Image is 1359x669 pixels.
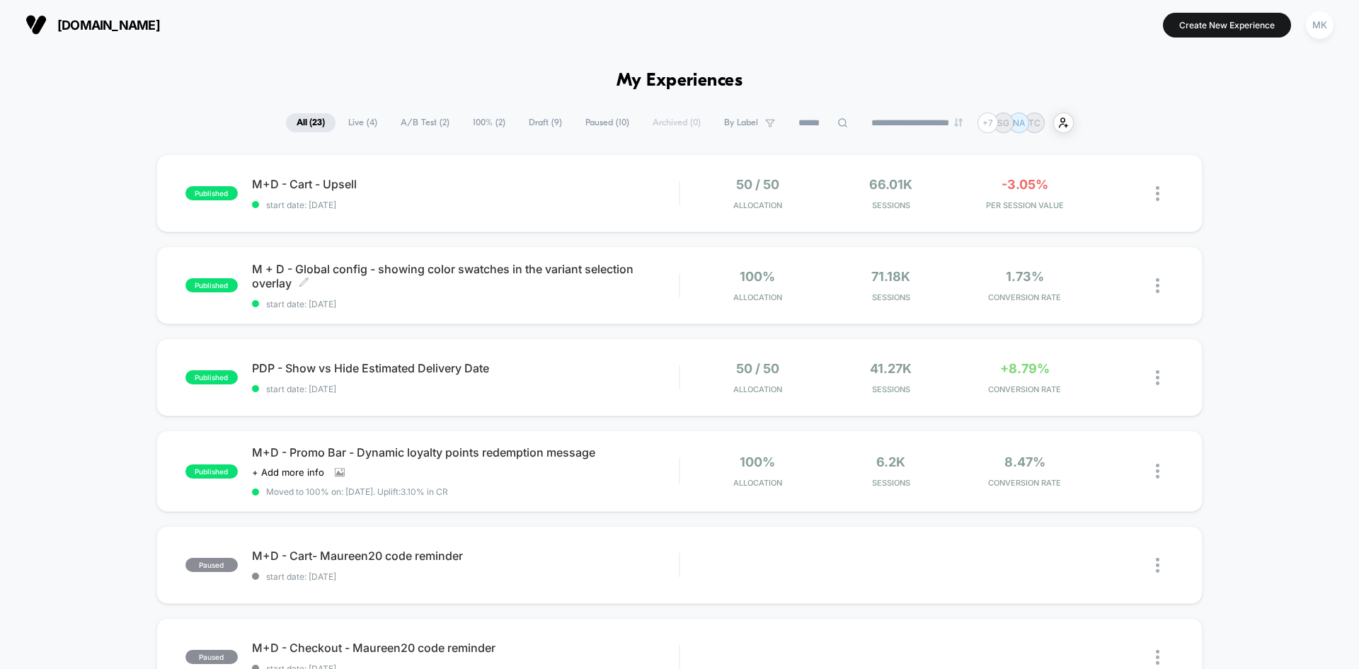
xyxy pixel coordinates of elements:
[870,361,912,376] span: 41.27k
[252,467,324,478] span: + Add more info
[740,454,775,469] span: 100%
[266,486,448,497] span: Moved to 100% on: [DATE] . Uplift: 3.10% in CR
[617,71,743,91] h1: My Experiences
[1302,11,1338,40] button: MK
[961,384,1088,394] span: CONVERSION RATE
[733,384,782,394] span: Allocation
[1156,558,1159,573] img: close
[185,464,238,479] span: published
[1006,269,1044,284] span: 1.73%
[252,177,679,191] span: M+D - Cart - Upsell
[828,478,955,488] span: Sessions
[733,292,782,302] span: Allocation
[252,641,679,655] span: M+D - Checkout - Maureen20 code reminder
[252,299,679,309] span: start date: [DATE]
[252,571,679,582] span: start date: [DATE]
[961,292,1088,302] span: CONVERSION RATE
[57,18,160,33] span: [DOMAIN_NAME]
[518,113,573,132] span: Draft ( 9 )
[828,292,955,302] span: Sessions
[733,200,782,210] span: Allocation
[1002,177,1048,192] span: -3.05%
[390,113,460,132] span: A/B Test ( 2 )
[736,177,779,192] span: 50 / 50
[286,113,336,132] span: All ( 23 )
[828,200,955,210] span: Sessions
[1306,11,1334,39] div: MK
[252,445,679,459] span: M+D - Promo Bar - Dynamic loyalty points redemption message
[1028,118,1040,128] p: TC
[733,478,782,488] span: Allocation
[252,549,679,563] span: M+D - Cart- Maureen20 code reminder
[997,118,1009,128] p: SG
[828,384,955,394] span: Sessions
[1004,454,1045,469] span: 8.47%
[1156,370,1159,385] img: close
[185,370,238,384] span: published
[252,361,679,375] span: PDP - Show vs Hide Estimated Delivery Date
[871,269,910,284] span: 71.18k
[876,454,905,469] span: 6.2k
[575,113,640,132] span: Paused ( 10 )
[961,200,1088,210] span: PER SESSION VALUE
[252,262,679,290] span: M + D - Global config - showing color swatches in the variant selection overlay
[1000,361,1050,376] span: +8.79%
[185,650,238,664] span: paused
[977,113,998,133] div: + 7
[961,478,1088,488] span: CONVERSION RATE
[338,113,388,132] span: Live ( 4 )
[869,177,912,192] span: 66.01k
[1156,650,1159,665] img: close
[185,278,238,292] span: published
[252,200,679,210] span: start date: [DATE]
[740,269,775,284] span: 100%
[462,113,516,132] span: 100% ( 2 )
[1156,278,1159,293] img: close
[25,14,47,35] img: Visually logo
[185,186,238,200] span: published
[1156,186,1159,201] img: close
[252,384,679,394] span: start date: [DATE]
[1013,118,1025,128] p: NA
[185,558,238,572] span: paused
[736,361,779,376] span: 50 / 50
[1156,464,1159,479] img: close
[1163,13,1291,38] button: Create New Experience
[724,118,758,128] span: By Label
[954,118,963,127] img: end
[21,13,164,36] button: [DOMAIN_NAME]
